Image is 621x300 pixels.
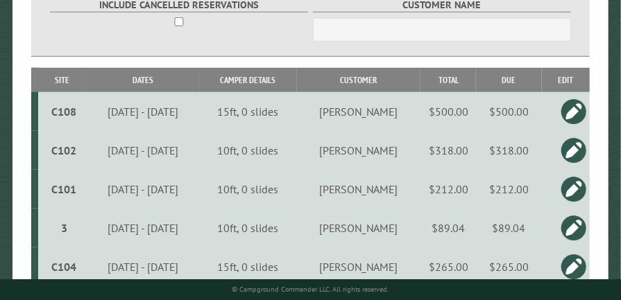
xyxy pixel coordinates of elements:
td: $500.00 [476,92,542,131]
th: Dates [87,68,199,92]
small: © Campground Commander LLC. All rights reserved. [232,285,389,294]
td: [PERSON_NAME] [297,170,420,209]
td: 10ft, 0 slides [199,131,297,170]
div: C108 [44,105,85,118]
th: Site [38,68,87,92]
td: [PERSON_NAME] [297,209,420,247]
td: 15ft, 0 slides [199,247,297,287]
div: [DATE] - [DATE] [89,182,196,196]
td: $265.00 [420,247,476,287]
th: Camper Details [199,68,297,92]
td: [PERSON_NAME] [297,131,420,170]
th: Customer [297,68,420,92]
div: [DATE] - [DATE] [89,260,196,274]
td: $318.00 [476,131,542,170]
td: $89.04 [476,209,542,247]
td: $318.00 [420,131,476,170]
td: $500.00 [420,92,476,131]
div: C102 [44,143,85,157]
div: [DATE] - [DATE] [89,105,196,118]
td: [PERSON_NAME] [297,247,420,287]
td: 10ft, 0 slides [199,209,297,247]
div: C104 [44,260,85,274]
div: [DATE] - [DATE] [89,143,196,157]
div: C101 [44,182,85,196]
td: $265.00 [476,247,542,287]
td: $212.00 [420,170,476,209]
td: $212.00 [476,170,542,209]
th: Edit [542,68,590,92]
td: [PERSON_NAME] [297,92,420,131]
td: $89.04 [420,209,476,247]
td: 15ft, 0 slides [199,92,297,131]
th: Total [420,68,476,92]
th: Due [476,68,542,92]
div: [DATE] - [DATE] [89,221,196,235]
td: 10ft, 0 slides [199,170,297,209]
div: 3 [44,221,85,235]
